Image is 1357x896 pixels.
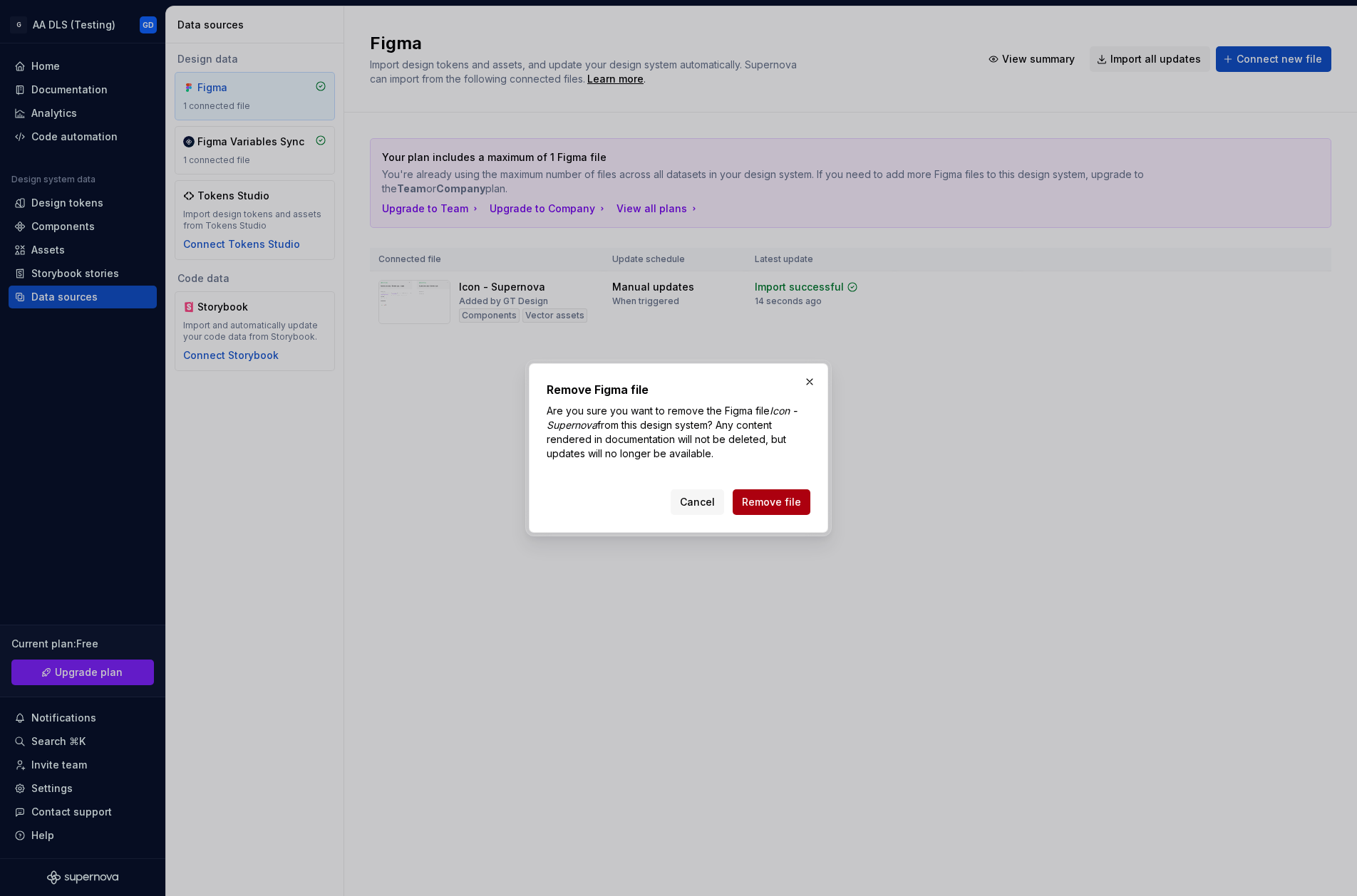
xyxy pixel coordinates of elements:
span: Cancel [680,495,715,509]
h2: Remove Figma file [547,381,810,398]
button: Remove file [733,489,810,515]
button: Cancel [671,489,724,515]
span: Remove file [742,495,801,509]
p: Are you sure you want to remove the Figma file from this design system? Any content rendered in d... [547,404,810,461]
